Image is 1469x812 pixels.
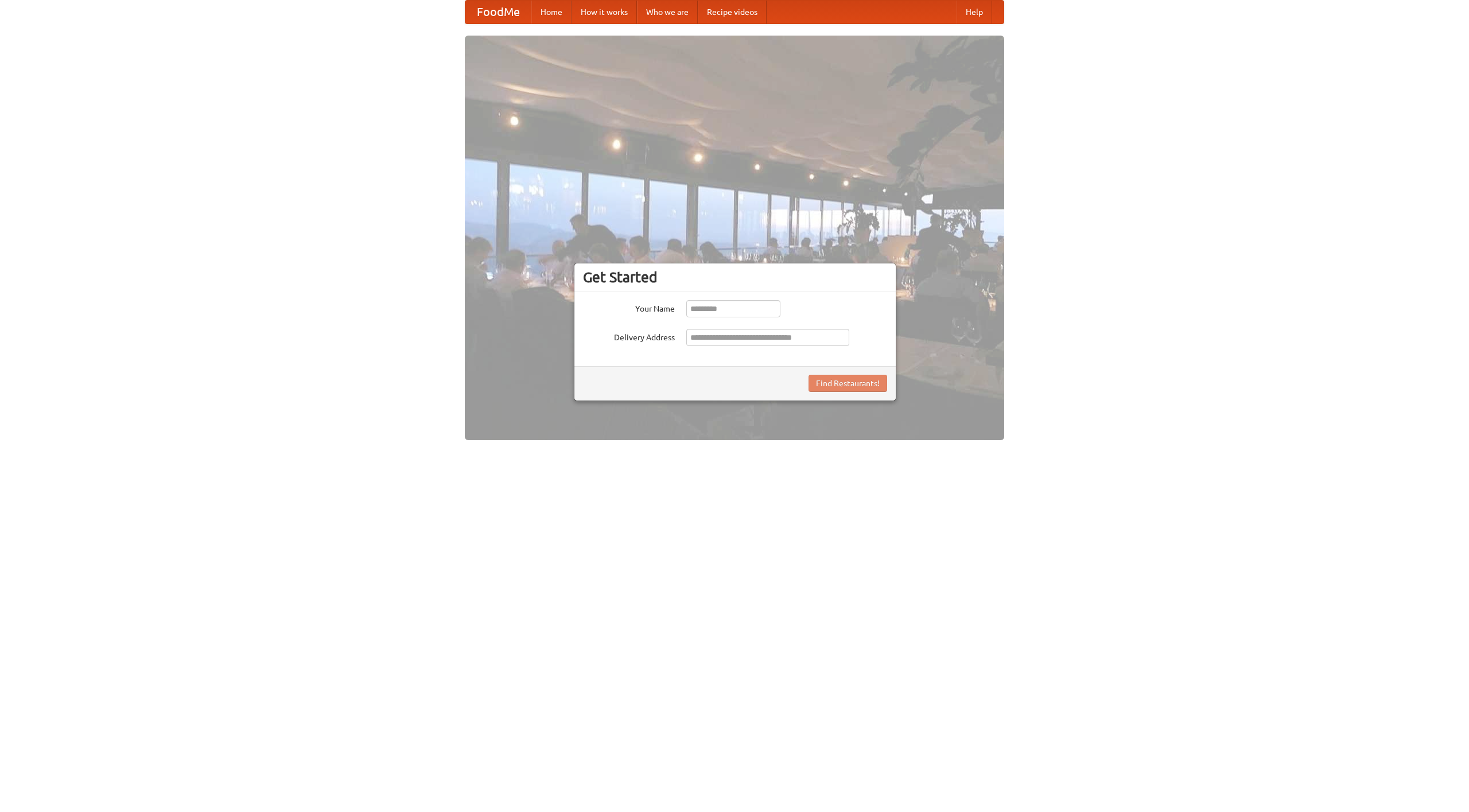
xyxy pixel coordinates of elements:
a: Help [957,1,992,24]
a: Home [531,1,572,24]
button: Find Restaurants! [809,375,887,392]
label: Your Name [583,300,675,314]
a: Who we are [637,1,698,24]
a: How it works [572,1,637,24]
label: Delivery Address [583,329,675,343]
a: Recipe videos [698,1,767,24]
h3: Get Started [583,269,887,286]
a: FoodMe [465,1,531,24]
